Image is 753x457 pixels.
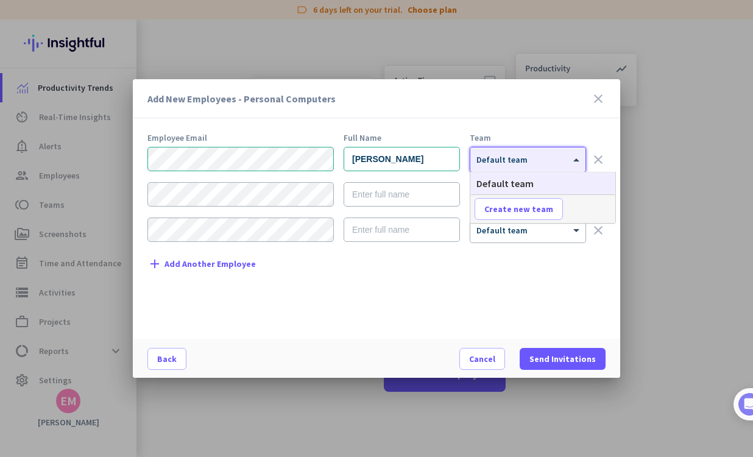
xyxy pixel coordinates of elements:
[476,177,534,190] span: Default team
[469,353,495,365] span: Cancel
[484,203,553,215] span: Create new team
[591,223,606,238] i: clear
[147,257,162,271] i: add
[470,133,586,142] div: Team
[470,172,615,194] div: Options List
[344,182,460,207] input: Enter full name
[529,353,596,365] span: Send Invitations
[344,147,460,171] input: Enter full name
[591,152,606,167] i: clear
[344,218,460,242] input: Enter full name
[591,91,606,106] i: close
[157,353,177,365] span: Back
[164,260,256,269] span: Add Another Employee
[520,348,606,370] button: Send Invitations
[147,133,334,142] div: Employee Email
[147,94,591,104] h3: Add New Employees - Personal Computers
[147,348,186,370] button: Back
[459,348,505,370] button: Cancel
[344,133,460,142] div: Full Name
[475,198,563,220] button: Create new team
